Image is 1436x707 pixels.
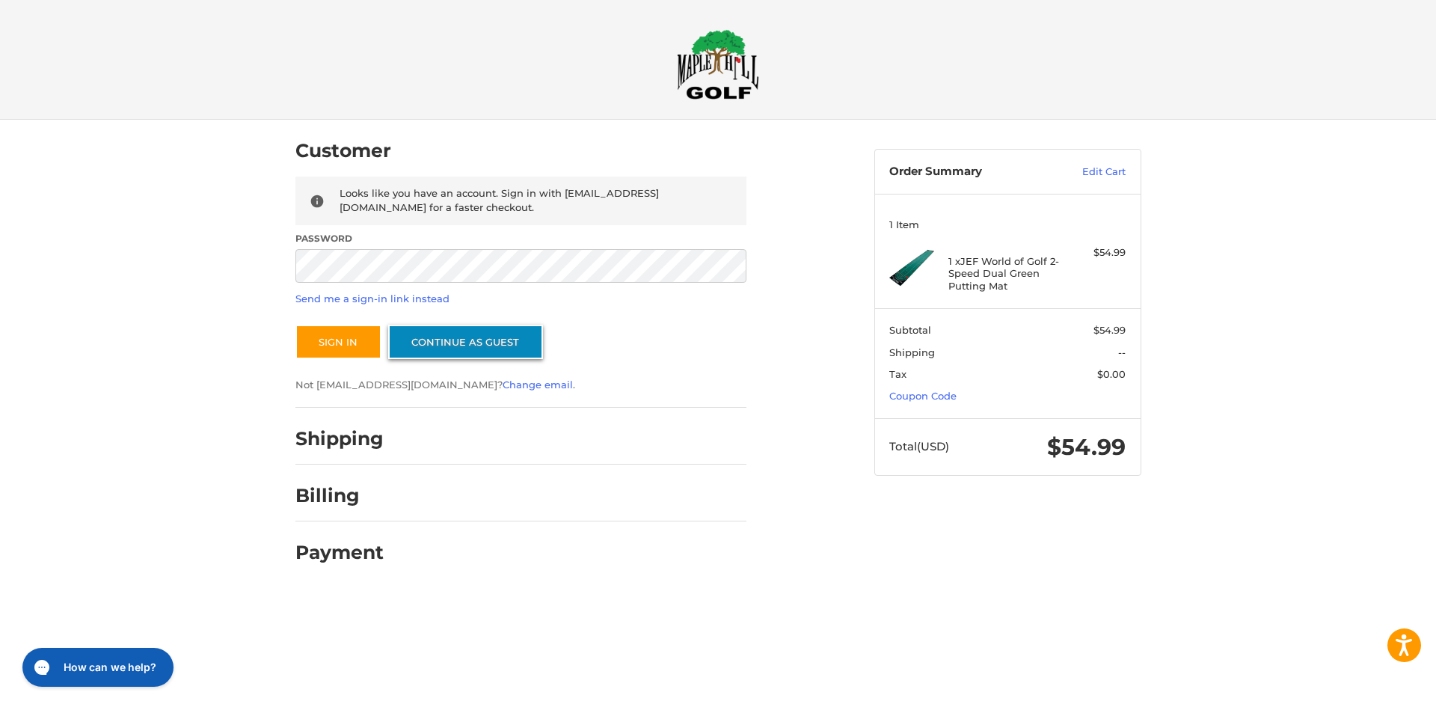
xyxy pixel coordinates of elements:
a: Change email [503,379,573,391]
span: Total (USD) [889,439,949,453]
a: Send me a sign-in link instead [295,293,449,304]
label: Password [295,232,746,245]
span: Subtotal [889,324,931,336]
a: Coupon Code [889,390,957,402]
h3: Order Summary [889,165,1050,180]
p: Not [EMAIL_ADDRESS][DOMAIN_NAME]? . [295,378,746,393]
h2: Payment [295,541,384,564]
a: Edit Cart [1050,165,1126,180]
button: Sign In [295,325,381,359]
img: Maple Hill Golf [677,29,759,100]
span: -- [1118,346,1126,358]
iframe: Gorgias live chat messenger [15,643,178,692]
h3: 1 Item [889,218,1126,230]
span: Tax [889,368,906,380]
span: $54.99 [1047,433,1126,461]
div: $54.99 [1067,245,1126,260]
h2: Customer [295,139,391,162]
h2: Billing [295,484,383,507]
a: Continue as guest [388,325,543,359]
h2: Shipping [295,427,384,450]
h4: 1 x JEF World of Golf 2-Speed Dual Green Putting Mat [948,255,1063,292]
span: Looks like you have an account. Sign in with [EMAIL_ADDRESS][DOMAIN_NAME] for a faster checkout. [340,187,659,214]
span: Shipping [889,346,935,358]
span: $54.99 [1093,324,1126,336]
span: $0.00 [1097,368,1126,380]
